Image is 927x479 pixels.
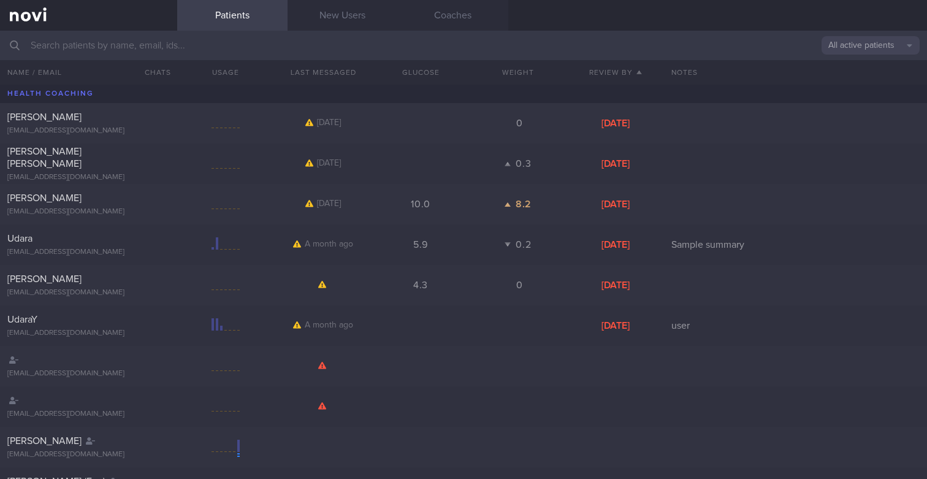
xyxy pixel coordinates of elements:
button: Glucose [372,60,470,85]
span: 0.3 [516,159,531,169]
div: [DATE] [566,279,664,291]
span: 0 [516,118,523,128]
span: A month ago [305,321,353,329]
div: [EMAIL_ADDRESS][DOMAIN_NAME] [7,126,170,136]
span: UdaraY [7,315,37,324]
div: [DATE] [566,198,664,210]
div: Sample summary [664,239,927,251]
span: 4.3 [413,280,428,290]
button: Last Messaged [275,60,372,85]
span: Udara [7,234,32,243]
div: [EMAIL_ADDRESS][DOMAIN_NAME] [7,369,170,378]
button: Review By [566,60,664,85]
span: [PERSON_NAME] [7,193,82,203]
span: [DATE] [317,199,341,208]
button: Chats [128,60,177,85]
div: Notes [664,60,927,85]
span: 5.9 [413,240,428,250]
span: 10.0 [411,199,430,209]
button: All active patients [822,36,920,55]
div: [EMAIL_ADDRESS][DOMAIN_NAME] [7,329,170,338]
span: 8.2 [516,199,532,209]
div: [EMAIL_ADDRESS][DOMAIN_NAME] [7,248,170,257]
span: 0 [516,280,523,290]
div: user [664,320,927,332]
span: [DATE] [317,159,341,167]
span: 0.2 [516,240,531,250]
div: [EMAIL_ADDRESS][DOMAIN_NAME] [7,288,170,297]
div: Usage [177,60,275,85]
button: Weight [470,60,567,85]
div: [DATE] [566,320,664,332]
div: [EMAIL_ADDRESS][DOMAIN_NAME] [7,207,170,217]
span: [PERSON_NAME] [7,112,82,122]
span: [PERSON_NAME] [7,274,82,284]
span: [PERSON_NAME] [7,436,82,446]
div: [EMAIL_ADDRESS][DOMAIN_NAME] [7,173,170,182]
span: [PERSON_NAME] [PERSON_NAME] [7,147,82,169]
div: [DATE] [566,239,664,251]
span: A month ago [305,240,353,248]
span: [DATE] [317,118,341,127]
div: [DATE] [566,117,664,129]
div: [EMAIL_ADDRESS][DOMAIN_NAME] [7,410,170,419]
div: [DATE] [566,158,664,170]
div: [EMAIL_ADDRESS][DOMAIN_NAME] [7,450,170,459]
